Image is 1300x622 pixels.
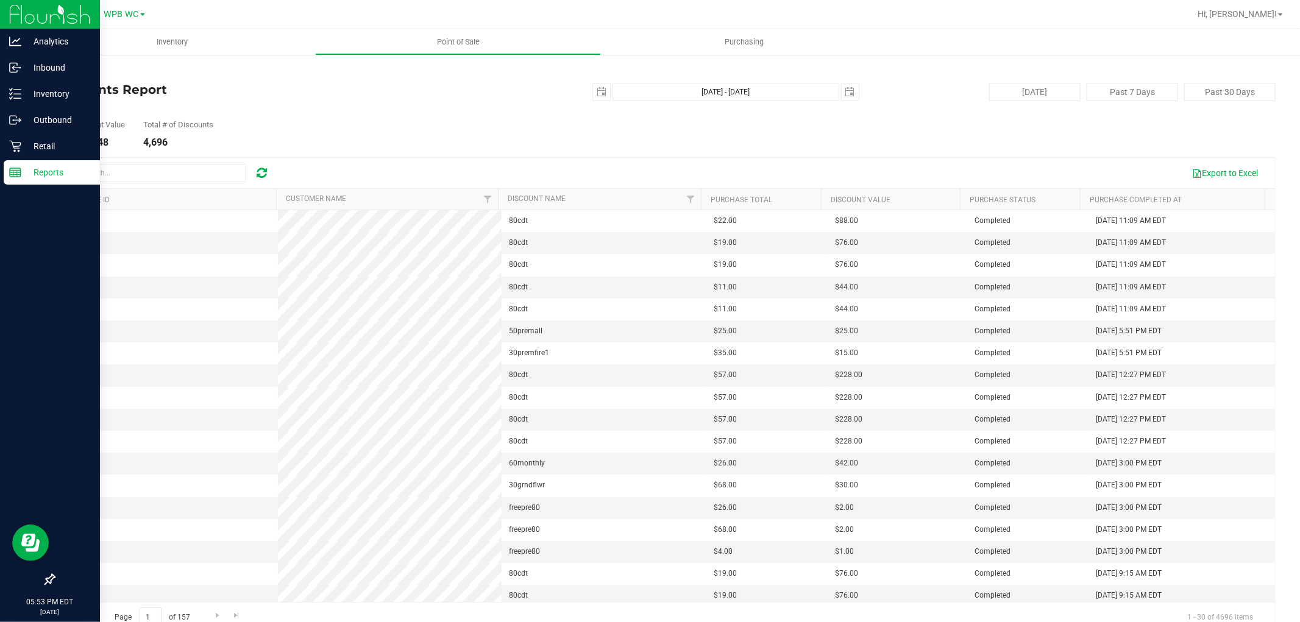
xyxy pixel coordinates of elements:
span: $25.00 [835,325,858,337]
span: [DATE] 11:09 AM EDT [1096,281,1166,293]
p: Inventory [21,87,94,101]
a: Customer Name [286,194,346,203]
span: 80cdt [509,414,528,425]
span: $57.00 [714,369,737,381]
span: [DATE] 3:00 PM EDT [1096,524,1162,535]
a: Inventory [29,29,315,55]
span: Completed [975,546,1011,557]
span: $19.00 [714,259,737,270]
span: $19.00 [714,590,737,601]
span: $25.00 [714,325,737,337]
span: $42.00 [835,458,858,469]
div: Total # of Discounts [143,121,213,129]
button: [DATE] [989,83,1081,101]
span: $22.00 [714,215,737,227]
a: Purchase Status [970,196,1035,204]
p: Outbound [21,113,94,127]
span: $44.00 [835,281,858,293]
span: Completed [975,347,1011,359]
p: [DATE] [5,607,94,617]
span: Completed [975,524,1011,535]
span: $44.00 [835,303,858,315]
input: Search... [63,164,246,182]
span: $11.00 [714,303,737,315]
span: $76.00 [835,590,858,601]
a: Purchasing [601,29,887,55]
span: $19.00 [714,568,737,579]
span: $228.00 [835,369,862,381]
span: freepre80 [509,524,540,535]
span: [DATE] 12:27 PM EDT [1096,436,1166,447]
span: [DATE] 12:27 PM EDT [1096,369,1166,381]
span: $30.00 [835,479,858,491]
span: $2.00 [835,524,854,535]
span: Completed [975,392,1011,403]
span: Point of Sale [421,37,496,48]
p: Inbound [21,60,94,75]
span: Purchasing [708,37,780,48]
span: Completed [975,414,1011,425]
inline-svg: Inventory [9,88,21,100]
a: Filter [681,189,701,210]
p: Analytics [21,34,94,49]
span: $26.00 [714,502,737,514]
span: $57.00 [714,436,737,447]
span: 30premfire1 [509,347,549,359]
span: [DATE] 11:09 AM EDT [1096,303,1166,315]
span: [DATE] 11:09 AM EDT [1096,259,1166,270]
p: Reports [21,165,94,180]
span: 30grndflwr [509,479,545,491]
a: Purchase Completed At [1090,196,1182,204]
span: $68.00 [714,479,737,491]
span: Completed [975,436,1011,447]
span: [DATE] 11:09 AM EDT [1096,215,1166,227]
button: Export to Excel [1184,163,1266,183]
span: Completed [975,479,1011,491]
span: $228.00 [835,436,862,447]
span: select [593,83,610,101]
span: [DATE] 3:00 PM EDT [1096,458,1162,469]
span: 80cdt [509,281,528,293]
span: $57.00 [714,414,737,425]
a: Point of Sale [315,29,601,55]
button: Past 30 Days [1184,83,1276,101]
span: [DATE] 3:00 PM EDT [1096,502,1162,514]
span: [DATE] 5:51 PM EDT [1096,325,1162,337]
span: Completed [975,215,1011,227]
span: Completed [975,458,1011,469]
span: $228.00 [835,414,862,425]
span: $35.00 [714,347,737,359]
span: [DATE] 9:15 AM EDT [1096,590,1162,601]
span: $4.00 [714,546,733,557]
h4: Discounts Report [54,83,461,96]
span: 80cdt [509,568,528,579]
span: Completed [975,568,1011,579]
inline-svg: Inbound [9,62,21,74]
span: $2.00 [835,502,854,514]
p: 05:53 PM EDT [5,596,94,607]
span: $19.00 [714,237,737,249]
span: Completed [975,590,1011,601]
span: [DATE] 3:00 PM EDT [1096,546,1162,557]
span: $76.00 [835,259,858,270]
span: 80cdt [509,392,528,403]
a: Filter [478,189,498,210]
inline-svg: Reports [9,166,21,178]
span: freepre80 [509,502,540,514]
span: 80cdt [509,215,528,227]
span: $1.00 [835,546,854,557]
span: $15.00 [835,347,858,359]
button: Past 7 Days [1087,83,1178,101]
span: [DATE] 3:00 PM EDT [1096,479,1162,491]
span: Completed [975,259,1011,270]
span: 80cdt [509,237,528,249]
a: Discount Value [831,196,891,204]
inline-svg: Outbound [9,114,21,126]
span: Completed [975,237,1011,249]
span: [DATE] 12:27 PM EDT [1096,392,1166,403]
span: Inventory [140,37,204,48]
span: select [842,83,859,101]
p: Retail [21,139,94,154]
span: Completed [975,325,1011,337]
span: Completed [975,369,1011,381]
